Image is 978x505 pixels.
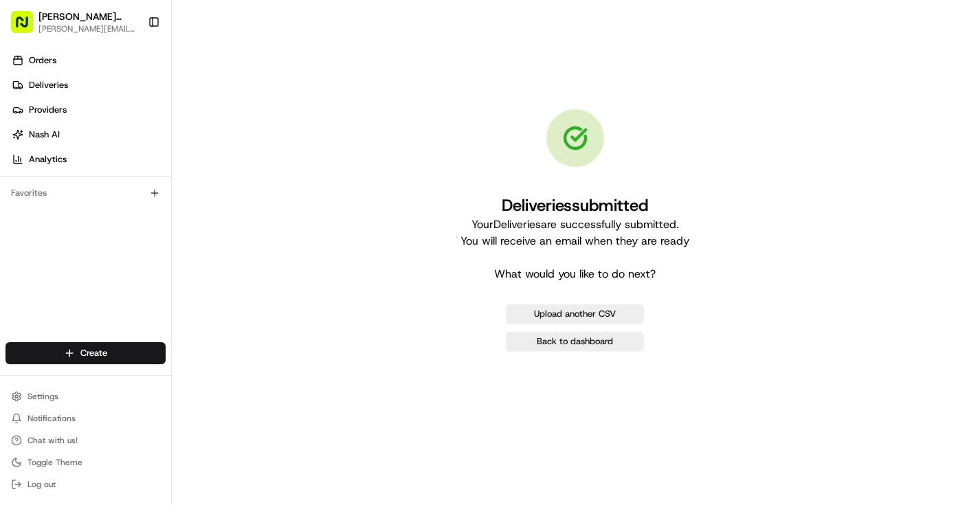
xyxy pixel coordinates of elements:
[460,194,689,216] h1: Deliveries submitted
[29,128,60,141] span: Nash AI
[27,457,82,468] span: Toggle Theme
[460,216,689,282] p: Your Deliveries are successfully submitted. You will receive an email when they are ready What wo...
[27,479,56,490] span: Log out
[27,391,58,402] span: Settings
[29,54,56,67] span: Orders
[506,332,644,351] a: Back to dashboard
[5,49,171,71] a: Orders
[29,153,67,166] span: Analytics
[29,79,68,91] span: Deliveries
[5,74,171,96] a: Deliveries
[506,304,644,324] button: Upload another CSV
[27,435,78,446] span: Chat with us!
[27,413,76,424] span: Notifications
[80,347,107,359] span: Create
[5,99,171,121] a: Providers
[5,124,171,146] a: Nash AI
[5,182,166,204] div: Favorites
[38,10,137,23] button: [PERSON_NAME] Bread
[5,431,166,450] button: Chat with us!
[5,387,166,406] button: Settings
[29,104,67,116] span: Providers
[38,23,137,34] button: [PERSON_NAME][EMAIL_ADDRESS][DOMAIN_NAME]
[5,475,166,494] button: Log out
[5,342,166,364] button: Create
[5,148,171,170] a: Analytics
[5,5,142,38] button: [PERSON_NAME] Bread[PERSON_NAME][EMAIL_ADDRESS][DOMAIN_NAME]
[5,409,166,428] button: Notifications
[5,453,166,472] button: Toggle Theme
